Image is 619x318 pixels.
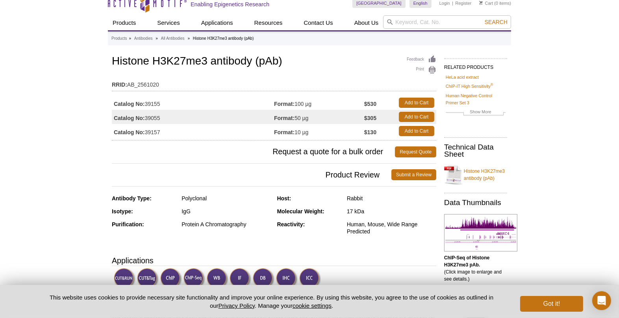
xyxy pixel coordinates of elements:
h2: Technical Data Sheet [444,144,507,158]
div: Human, Mouse, Wide Range Predicted [347,221,436,235]
a: Human Negative Control Primer Set 3 [446,92,506,106]
h3: Applications [112,255,436,266]
strong: Isotype: [112,208,133,214]
strong: Molecular Weight: [277,208,324,214]
strong: Purification: [112,221,144,227]
li: » [187,36,190,41]
a: Contact Us [299,15,337,30]
span: Product Review [112,169,391,180]
a: Applications [196,15,238,30]
a: Products [111,35,127,42]
a: All Antibodies [161,35,185,42]
a: Privacy Policy [219,302,255,309]
img: Dot Blot Validated [253,268,274,290]
strong: Antibody Type: [112,195,152,202]
img: Your Cart [479,1,483,5]
strong: Reactivity: [277,221,305,227]
a: Register [455,0,471,6]
a: Products [108,15,141,30]
td: 10 µg [274,124,364,138]
strong: Catalog No: [114,115,145,122]
strong: Catalog No: [114,100,145,107]
h1: Histone H3K27me3 antibody (pAb) [112,55,436,68]
strong: Catalog No: [114,129,145,136]
li: » [129,36,131,41]
button: cookie settings [293,302,332,309]
div: Rabbit [347,195,436,202]
sup: ® [491,83,493,87]
div: Polyclonal [182,195,271,202]
img: Histone H3K27me3 antibody (pAb) tested by ChIP-Seq. [444,214,517,251]
strong: $305 [364,115,376,122]
a: Submit a Review [391,169,436,180]
img: ChIP Validated [160,268,182,290]
p: This website uses cookies to provide necessary site functionality and improve your online experie... [36,293,507,310]
div: 17 kDa [347,208,436,215]
img: Western Blot Validated [207,268,228,290]
td: 50 µg [274,110,364,124]
div: Open Intercom Messenger [592,291,611,310]
a: Login [439,0,450,6]
strong: Format: [274,129,295,136]
a: Antibodies [134,35,153,42]
strong: Format: [274,100,295,107]
td: 100 µg [274,96,364,110]
strong: Format: [274,115,295,122]
div: Protein A Chromatography [182,221,271,228]
a: About Us [350,15,384,30]
a: Services [152,15,185,30]
a: Add to Cart [399,98,434,108]
td: 39155 [112,96,274,110]
a: ChIP-IT High Sensitivity® [446,83,493,90]
a: Show More [446,108,506,117]
li: Histone H3K27me3 antibody (pAb) [193,36,254,41]
img: CUT&Tag Validated [137,268,159,290]
img: CUT&RUN Validated [114,268,135,290]
a: Resources [250,15,287,30]
img: Immunohistochemistry Validated [276,268,298,290]
a: Add to Cart [399,126,434,136]
li: » [156,36,158,41]
a: Request Quote [395,146,436,157]
h2: Enabling Epigenetics Research [191,1,269,8]
a: HeLa acid extract [446,74,479,81]
a: Histone H3K27me3 antibody (pAb) [444,163,507,187]
button: Got it! [520,296,583,312]
td: AB_2561020 [112,76,436,89]
button: Search [482,18,510,26]
a: Feedback [407,55,436,64]
td: 39055 [112,110,274,124]
img: ChIP-Seq Validated [183,268,205,290]
span: Search [485,19,508,25]
img: Immunocytochemistry Validated [299,268,321,290]
p: (Click image to enlarge and see details.) [444,254,507,283]
input: Keyword, Cat. No. [383,15,511,29]
strong: $130 [364,129,376,136]
img: Immunofluorescence Validated [230,268,251,290]
a: Cart [479,0,493,6]
b: ChIP-Seq of Histone H3K27me3 pAb. [444,255,489,268]
td: 39157 [112,124,274,138]
h2: RELATED PRODUCTS [444,58,507,72]
h2: Data Thumbnails [444,199,507,206]
span: Request a quote for a bulk order [112,146,395,157]
strong: Host: [277,195,291,202]
div: IgG [182,208,271,215]
strong: $530 [364,100,376,107]
a: Add to Cart [399,112,434,122]
strong: RRID: [112,81,127,88]
a: Print [407,66,436,74]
